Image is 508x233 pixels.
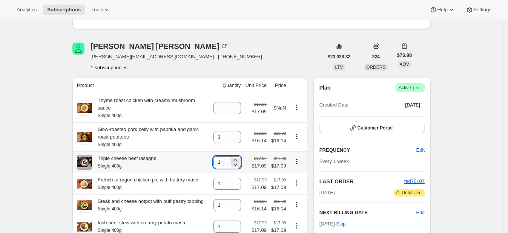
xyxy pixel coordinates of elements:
small: Single 400g [98,185,121,190]
span: Settings [473,7,491,13]
button: Skip [332,218,350,230]
small: $17.99 [274,156,286,161]
div: Thyme roast chicken with creamy mushroom sauce [92,97,209,119]
span: [DATE] [405,102,420,108]
span: | [413,85,414,91]
span: [DATE] · [319,221,346,227]
small: $17.99 [254,178,267,182]
button: Analytics [12,5,41,15]
span: ORDERS [366,65,385,70]
span: $17.09 [252,184,267,191]
span: $16.14 [252,137,267,145]
span: Edit [416,146,425,154]
span: Created Date [319,101,348,109]
button: Product actions [291,200,303,209]
button: fed75107 [404,178,425,185]
span: $NaN [273,105,286,111]
span: Every 1 week [319,158,349,164]
span: $16.14 [252,205,267,213]
div: Triple cheese beef lasagne [92,155,157,170]
small: $17.99 [254,221,267,225]
button: Product actions [291,103,303,111]
button: Edit [412,144,429,156]
button: Product actions [291,222,303,230]
button: Settings [461,5,496,15]
small: $16.99 [274,131,286,136]
span: Customer Portal [358,125,393,131]
small: $16.99 [254,199,267,204]
button: Customer Portal [319,123,425,133]
span: LTV [335,65,343,70]
span: $16.14 [271,205,286,213]
span: Skip [336,220,345,228]
span: Active [399,84,422,91]
span: Unfulfilled [402,190,422,196]
button: [DATE] [401,100,425,110]
button: Tools [87,5,115,15]
button: Help [425,5,459,15]
small: $17.99 [254,102,267,107]
th: Product [72,77,211,94]
div: Steak and cheese hotpot with puff pastry topping [92,198,204,213]
small: Single 400g [98,206,121,212]
small: Single 400g [98,142,121,147]
small: $17.99 [274,178,286,182]
span: Tools [91,7,103,13]
div: Slow-roasted pork belly with paprika and garlic roast potatoes [92,126,209,148]
span: $17.09 [252,162,267,170]
th: Unit Price [243,77,269,94]
span: $17.09 [271,162,286,170]
span: $17.09 [252,108,267,116]
span: 324 [372,54,380,60]
h2: LAST ORDER [319,178,404,185]
h2: NEXT BILLING DATE [319,209,416,216]
button: Subscriptions [43,5,85,15]
span: $17.09 [271,184,286,191]
span: $16.14 [271,137,286,145]
small: Single 400g [98,228,121,233]
th: Price [269,77,289,94]
span: Subscriptions [47,7,81,13]
span: AOV [400,62,409,67]
div: [PERSON_NAME] [PERSON_NAME] [91,43,228,50]
small: Single 400g [98,163,121,169]
button: Product actions [91,64,129,71]
h2: FREQUENCY [319,146,416,154]
small: $17.99 [254,156,267,161]
small: Single 400g [98,113,121,118]
button: Product actions [291,179,303,187]
button: Product actions [291,157,303,166]
span: $73.88 [397,52,412,59]
span: [PERSON_NAME][EMAIL_ADDRESS][DOMAIN_NAME] · [PHONE_NUMBER] [91,53,262,61]
small: $16.99 [254,131,267,136]
th: Quantity [211,77,243,94]
small: $16.99 [274,199,286,204]
a: fed75107 [404,178,425,184]
span: Analytics [17,7,37,13]
span: [DATE] [319,189,335,196]
span: $23,938.32 [328,54,350,60]
small: $17.99 [274,221,286,225]
span: Help [437,7,447,13]
button: 324 [368,52,384,62]
span: Lindsay Singleton [72,43,84,55]
div: French tarragon chicken pie with buttery mash [92,176,198,191]
button: Product actions [291,132,303,140]
button: $23,938.32 [323,52,355,62]
h2: Plan [319,84,331,91]
button: Edit [416,209,425,216]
